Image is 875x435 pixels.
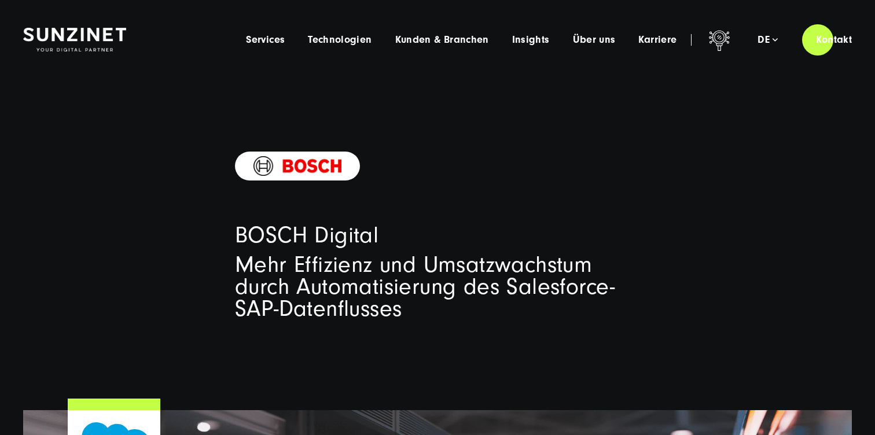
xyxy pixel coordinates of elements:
[308,34,372,46] a: Technologien
[235,254,640,320] h2: Mehr Effizienz und Umsatzwachstum durch Automatisierung des Salesforce-SAP-Datenflusses
[802,23,866,56] a: Kontakt
[395,34,489,46] a: Kunden & Branchen
[758,34,778,46] div: de
[573,34,616,46] a: Über uns
[253,156,341,176] img: Kundenlogo der Digitalagentur SUNZINET - Bosch Logo
[246,34,285,46] a: Services
[638,34,677,46] a: Karriere
[512,34,550,46] a: Insights
[235,221,640,250] h1: BOSCH Digital
[23,28,126,52] img: SUNZINET Full Service Digital Agentur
